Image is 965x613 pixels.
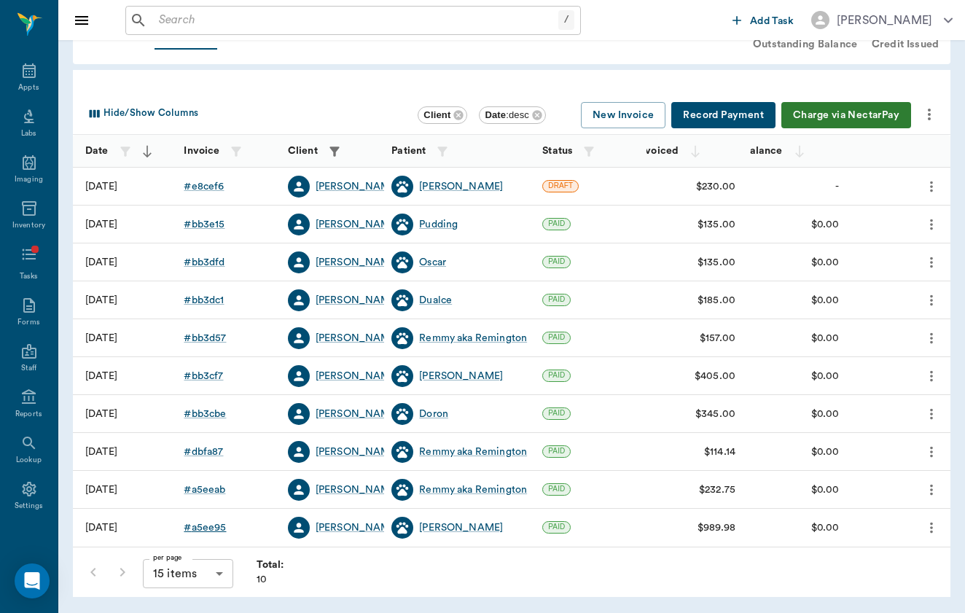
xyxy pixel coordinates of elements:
strong: Balance [743,146,782,156]
strong: Date [85,146,109,156]
div: 05/28/25 [85,293,117,308]
div: 05/28/25 [85,255,117,270]
a: [PERSON_NAME] [316,179,399,194]
div: [PERSON_NAME] [316,445,399,459]
span: PAID [543,446,570,456]
div: $230.00 [696,179,735,194]
div: # bb3e15 [184,217,224,232]
div: 05/28/25 [85,331,117,345]
div: 15 items [143,559,233,588]
div: $0.00 [811,255,840,270]
div: Reports [15,409,42,420]
button: more [920,326,943,351]
div: $135.00 [698,255,735,270]
div: Imaging [15,174,43,185]
a: #bb3e15 [184,217,224,232]
a: [PERSON_NAME] [419,520,503,535]
a: Remmy aka Remington [419,445,527,459]
div: $989.98 [698,520,735,535]
div: $185.00 [698,293,735,308]
span: PAID [543,294,570,305]
div: Labs [21,128,36,139]
span: PAID [543,219,570,229]
div: 01/21/25 [85,445,117,459]
a: [PERSON_NAME] [419,369,503,383]
div: # bb3dc1 [184,293,224,308]
button: more [920,212,943,237]
button: more [920,174,943,199]
button: more [920,515,943,540]
div: [PERSON_NAME] [316,520,399,535]
label: per page [153,553,182,563]
a: [PERSON_NAME] [316,255,399,270]
div: # a5ee95 [184,520,226,535]
span: PAID [543,484,570,494]
a: Remmy aka Remington [419,331,527,345]
a: [PERSON_NAME] [316,407,399,421]
a: Dualce [419,293,452,308]
strong: Invoiced [636,146,679,156]
div: Oscar [419,255,446,270]
button: Select columns [82,102,202,125]
div: Client [418,106,467,124]
div: - [835,179,839,194]
a: #dbfa87 [184,445,223,459]
div: [PERSON_NAME] [316,331,399,345]
div: [PERSON_NAME] [316,217,399,232]
div: # bb3dfd [184,255,224,270]
button: more [920,402,943,426]
button: more [917,102,942,127]
b: Date [485,109,506,120]
strong: Invoice [184,146,219,156]
a: Remmy aka Remington [419,483,527,497]
span: PAID [543,370,570,380]
div: $345.00 [695,407,735,421]
a: #bb3cf7 [184,369,223,383]
a: #bb3dfd [184,255,224,270]
div: [PERSON_NAME] [837,12,932,29]
div: $232.75 [699,483,735,497]
div: / [558,10,574,30]
div: $0.00 [811,369,840,383]
a: [PERSON_NAME] [316,369,399,383]
div: $0.00 [811,520,840,535]
div: $0.00 [811,407,840,421]
div: $0.00 [811,217,840,232]
div: 10/07/25 [85,179,117,194]
button: more [920,364,943,389]
div: $0.00 [811,445,840,459]
div: $0.00 [811,483,840,497]
a: #a5eeab [184,483,225,497]
div: Outstanding Balance [753,36,857,52]
button: Charge via NectarPay [781,102,911,129]
div: # bb3cf7 [184,369,223,383]
span: DRAFT [543,181,578,191]
a: [PERSON_NAME] [316,483,399,497]
a: Pudding [419,217,458,232]
a: [PERSON_NAME] [419,179,503,194]
strong: Status [542,146,572,156]
div: Lookup [16,455,42,466]
div: $0.00 [811,331,840,345]
div: # a5eeab [184,483,225,497]
div: 12/09/24 [85,483,117,497]
span: PAID [543,522,570,532]
div: Doron [419,407,448,421]
button: Record Payment [671,102,775,129]
div: # bb3cbe [184,407,226,421]
div: 12/09/24 [85,520,117,535]
b: Client [423,109,450,120]
div: $114.14 [704,445,735,459]
span: PAID [543,408,570,418]
div: $135.00 [698,217,735,232]
div: Forms [17,317,39,328]
div: Tasks [20,271,38,282]
button: Add Task [727,7,800,34]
